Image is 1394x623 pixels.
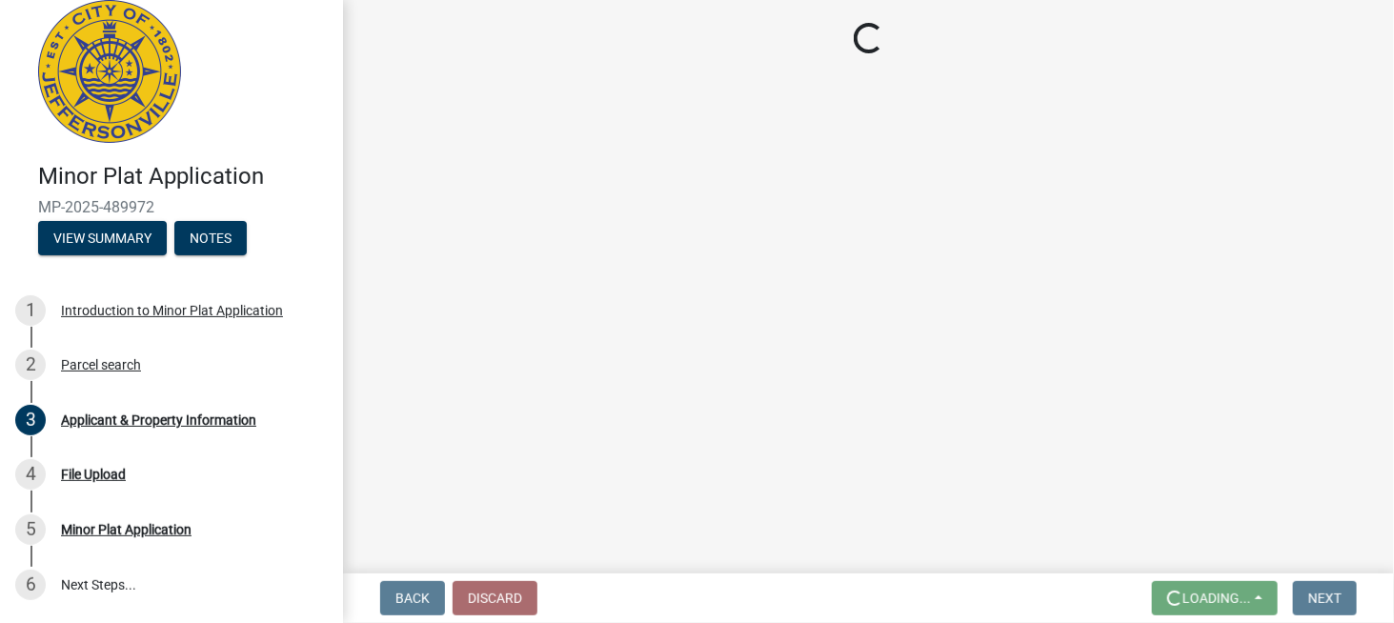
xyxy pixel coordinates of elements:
[1308,591,1342,606] span: Next
[15,514,46,545] div: 5
[61,468,126,481] div: File Upload
[1152,581,1278,615] button: Loading...
[15,459,46,490] div: 4
[15,350,46,380] div: 2
[61,523,192,536] div: Minor Plat Application
[1182,591,1251,606] span: Loading...
[174,221,247,255] button: Notes
[453,581,537,615] button: Discard
[61,358,141,372] div: Parcel search
[15,405,46,435] div: 3
[380,581,445,615] button: Back
[38,198,305,216] span: MP-2025-489972
[395,591,430,606] span: Back
[61,304,283,317] div: Introduction to Minor Plat Application
[61,413,256,427] div: Applicant & Property Information
[15,295,46,326] div: 1
[1293,581,1357,615] button: Next
[15,570,46,600] div: 6
[174,231,247,247] wm-modal-confirm: Notes
[38,163,328,191] h4: Minor Plat Application
[38,231,167,247] wm-modal-confirm: Summary
[38,221,167,255] button: View Summary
